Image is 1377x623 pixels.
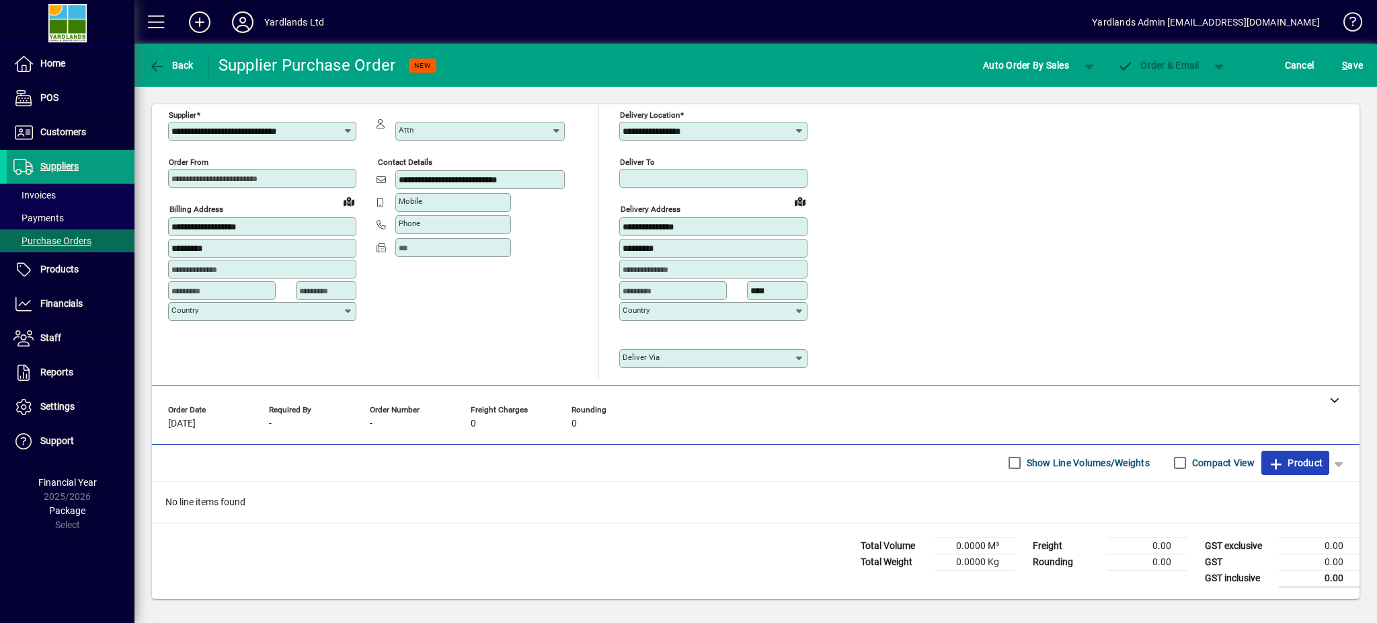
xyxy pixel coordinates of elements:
a: Staff [7,322,134,355]
label: Show Line Volumes/Weights [1024,456,1150,470]
td: Total Weight [854,554,935,570]
a: Payments [7,207,134,229]
a: Reports [7,356,134,390]
td: 0.00 [1279,570,1360,587]
td: Freight [1026,538,1107,554]
span: [DATE] [168,418,196,429]
span: Customers [40,126,86,137]
a: Customers [7,116,134,149]
td: 0.0000 Kg [935,554,1015,570]
div: Yardlands Admin [EMAIL_ADDRESS][DOMAIN_NAME] [1092,11,1320,33]
mat-label: Delivery Location [620,110,680,120]
button: Add [178,10,221,34]
button: Product [1261,451,1329,475]
span: 0 [572,418,577,429]
button: Back [145,53,197,77]
a: Support [7,425,134,458]
button: Save [1339,53,1366,77]
td: 0.00 [1279,554,1360,570]
span: POS [40,92,58,103]
span: Financials [40,298,83,309]
td: Total Volume [854,538,935,554]
span: Product [1268,452,1323,474]
a: Purchase Orders [7,229,134,252]
td: Rounding [1026,554,1107,570]
div: Yardlands Ltd [264,11,324,33]
span: Order & Email [1117,60,1199,71]
button: Cancel [1282,53,1318,77]
span: Payments [13,213,64,223]
span: Support [40,435,74,446]
span: Back [149,60,194,71]
a: Settings [7,390,134,424]
span: S [1342,60,1347,71]
td: GST exclusive [1198,538,1279,554]
a: Home [7,47,134,81]
span: Package [49,505,85,516]
td: GST [1198,554,1279,570]
mat-label: Deliver via [623,353,660,362]
span: NEW [414,61,431,70]
a: View on map [338,190,360,212]
span: Reports [40,367,73,377]
span: Invoices [13,190,56,200]
mat-label: Deliver To [620,157,655,167]
mat-label: Order from [169,157,208,167]
a: Knowledge Base [1333,3,1360,46]
span: - [370,418,372,429]
td: 0.0000 M³ [935,538,1015,554]
span: - [269,418,272,429]
button: Auto Order By Sales [976,53,1076,77]
td: GST inclusive [1198,570,1279,587]
button: Profile [221,10,264,34]
span: Suppliers [40,161,79,172]
td: 0.00 [1107,538,1187,554]
span: Purchase Orders [13,235,91,246]
div: Supplier Purchase Order [219,54,396,76]
span: Home [40,58,65,69]
div: No line items found [152,482,1360,523]
span: Settings [40,401,75,412]
span: Financial Year [38,477,97,488]
span: 0 [471,418,476,429]
a: Products [7,253,134,287]
mat-label: Phone [399,219,420,228]
span: Cancel [1285,54,1314,76]
mat-label: Attn [399,125,414,135]
mat-label: Mobile [399,196,422,206]
span: Staff [40,332,61,343]
app-page-header-button: Back [134,53,208,77]
span: Products [40,264,79,274]
mat-label: Country [623,305,650,315]
mat-label: Supplier [169,110,196,120]
span: Auto Order By Sales [983,54,1069,76]
a: POS [7,81,134,115]
td: 0.00 [1107,554,1187,570]
span: ave [1342,54,1363,76]
button: Order & Email [1111,53,1206,77]
label: Compact View [1189,456,1255,470]
a: Invoices [7,184,134,207]
td: 0.00 [1279,538,1360,554]
a: View on map [789,190,811,212]
mat-label: Country [171,305,198,315]
a: Financials [7,287,134,321]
